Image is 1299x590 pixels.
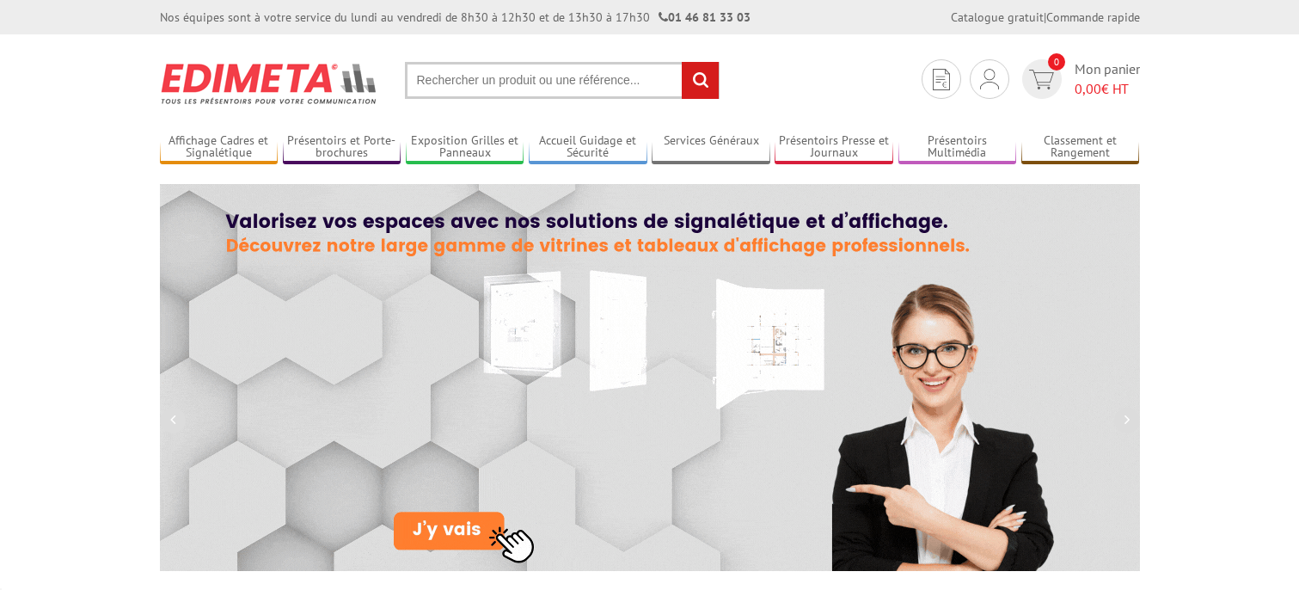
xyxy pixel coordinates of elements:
[1075,80,1101,97] span: 0,00
[1046,9,1140,25] a: Commande rapide
[659,9,751,25] strong: 01 46 81 33 03
[529,133,647,162] a: Accueil Guidage et Sécurité
[160,9,751,26] div: Nos équipes sont à votre service du lundi au vendredi de 8h30 à 12h30 et de 13h30 à 17h30
[1029,70,1054,89] img: devis rapide
[406,133,524,162] a: Exposition Grilles et Panneaux
[1048,53,1065,71] span: 0
[283,133,401,162] a: Présentoirs et Porte-brochures
[898,133,1017,162] a: Présentoirs Multimédia
[405,62,720,99] input: Rechercher un produit ou une référence...
[980,69,999,89] img: devis rapide
[160,52,379,115] img: Présentoir, panneau, stand - Edimeta - PLV, affichage, mobilier bureau, entreprise
[1075,59,1140,99] span: Mon panier
[1021,133,1140,162] a: Classement et Rangement
[652,133,770,162] a: Services Généraux
[951,9,1044,25] a: Catalogue gratuit
[1018,59,1140,99] a: devis rapide 0 Mon panier 0,00€ HT
[682,62,719,99] input: rechercher
[951,9,1140,26] div: |
[1075,79,1140,99] span: € HT
[933,69,950,90] img: devis rapide
[160,133,279,162] a: Affichage Cadres et Signalétique
[775,133,893,162] a: Présentoirs Presse et Journaux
